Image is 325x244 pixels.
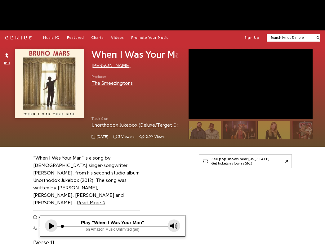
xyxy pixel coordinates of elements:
[4,61,10,66] span: 180
[91,74,133,79] span: Producer
[211,157,269,161] div: See pop shows near [US_STATE]
[96,134,108,139] span: [DATE]
[244,35,259,40] button: Sign Up
[131,36,169,39] span: Promote Your Music
[33,156,140,205] a: “When I Was Your Man” is a song by [DEMOGRAPHIC_DATA] singer-songwriter [PERSON_NAME], from his s...
[211,161,269,166] div: Get tickets as low as $163
[67,36,84,39] span: Featured
[139,134,164,139] span: 2,858,020 views
[43,35,60,40] a: Music IQ
[91,123,195,128] a: Unorthodox Jukebox (Deluxe/Target Edition)
[146,134,164,139] span: 2.9M views
[111,35,124,40] a: Videos
[43,36,60,39] span: Music IQ
[267,35,313,40] input: Search lyrics & more
[67,35,84,40] a: Featured
[199,154,292,168] a: See pop shows near [US_STATE]Get tickets as low as $163
[91,63,131,68] a: [PERSON_NAME]
[91,81,133,86] a: The Smeezingtons
[91,50,186,60] span: When I Was Your Man
[189,49,313,119] iframe: Advertisement
[91,36,104,39] span: Charts
[131,35,169,40] a: Promote Your Music
[77,200,105,205] span: Read More
[40,215,185,236] iframe: Tonefuse player
[118,134,134,139] span: 3 viewers
[15,49,84,118] img: Cover art for When I Was Your Man by Bruno Mars
[91,116,179,121] span: Track 6 on
[111,36,124,39] span: Videos
[113,134,134,139] span: 3 viewers
[91,35,104,40] a: Charts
